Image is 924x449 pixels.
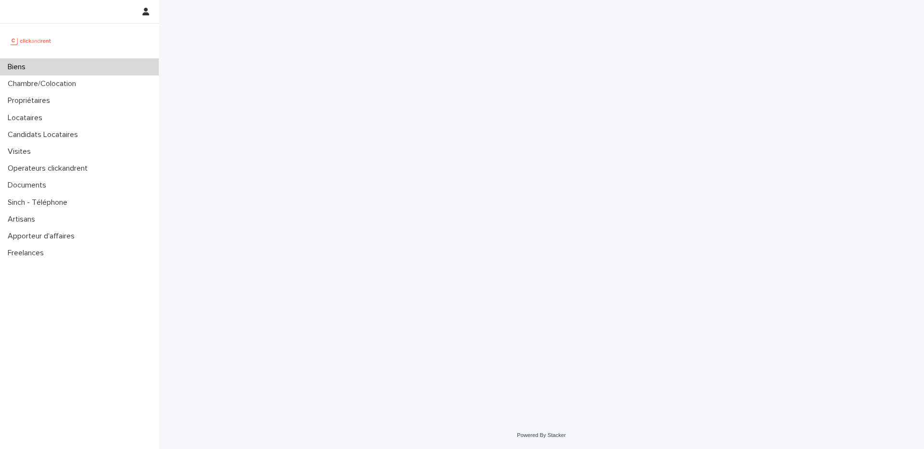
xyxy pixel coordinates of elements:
p: Candidats Locataires [4,130,86,139]
img: UCB0brd3T0yccxBKYDjQ [8,31,54,50]
p: Freelances [4,249,51,258]
p: Locataires [4,113,50,123]
p: Sinch - Téléphone [4,198,75,207]
a: Powered By Stacker [517,432,565,438]
p: Apporteur d'affaires [4,232,82,241]
p: Operateurs clickandrent [4,164,95,173]
p: Artisans [4,215,43,224]
p: Documents [4,181,54,190]
p: Chambre/Colocation [4,79,84,88]
p: Visites [4,147,38,156]
p: Propriétaires [4,96,58,105]
p: Biens [4,62,33,72]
